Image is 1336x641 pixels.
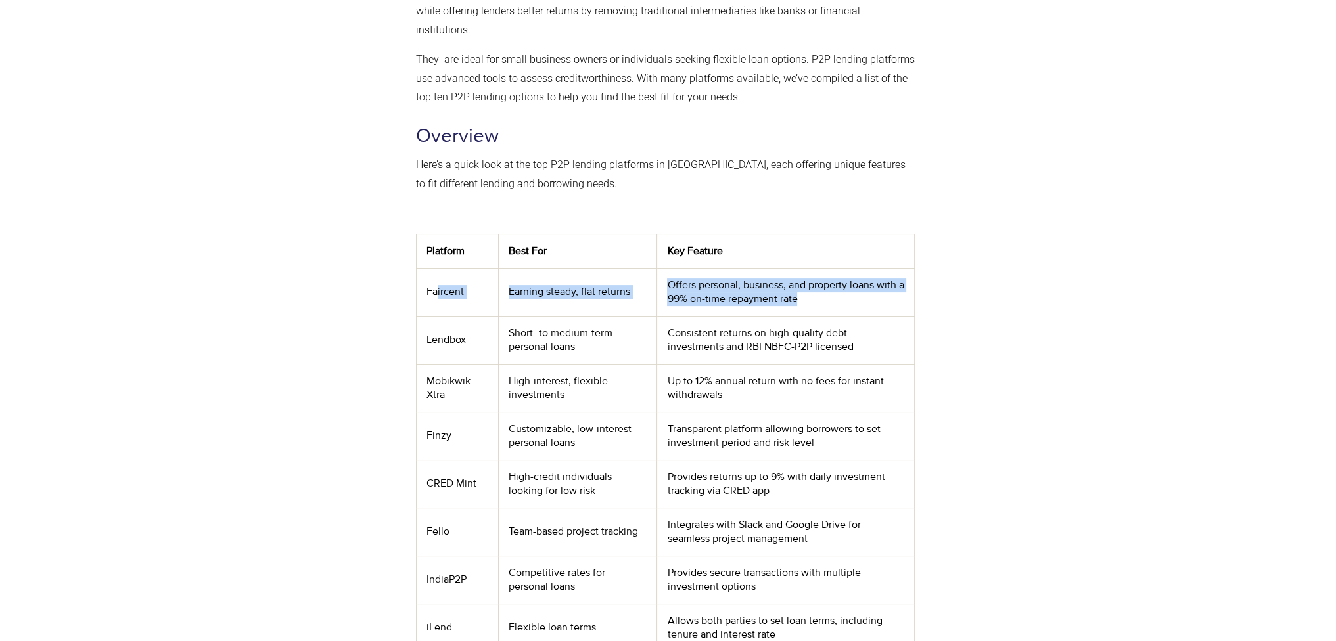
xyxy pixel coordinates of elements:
th: Key Feature [657,234,914,268]
td: IndiaP2P [416,556,498,604]
td: Transparent platform allowing borrowers to set investment period and risk level [657,412,914,460]
td: CRED Mint [416,460,498,508]
td: Earning steady, flat returns [499,268,657,316]
td: High-credit individuals looking for low risk [499,460,657,508]
td: Customizable, low-interest personal loans [499,412,657,460]
td: Competitive rates for personal loans [499,556,657,604]
th: Platform [416,234,498,268]
span: Overview [416,124,499,148]
td: Integrates with Slack and Google Drive for seamless project management [657,508,914,556]
td: Lendbox [416,316,498,364]
td: Team-based project tracking [499,508,657,556]
td: Fello [416,508,498,556]
td: Provides secure transactions with multiple investment options [657,556,914,604]
td: Finzy [416,412,498,460]
th: Best For [499,234,657,268]
td: Consistent returns on high-quality debt investments and RBI NBFC-P2P licensed [657,316,914,364]
span: Here’s a quick look at the top P2P lending platforms in [GEOGRAPHIC_DATA], each offering unique f... [416,158,906,190]
td: Short- to medium-term personal loans [499,316,657,364]
td: Provides returns up to 9% with daily investment tracking via CRED app [657,460,914,508]
td: High-interest, flexible investments [499,364,657,412]
td: Offers personal, business, and property loans with a 99% on-time repayment rate [657,268,914,316]
span: They are ideal for small business owners or individuals seeking flexible loan options. P2P lendin... [416,53,915,104]
td: Mobikwik Xtra [416,364,498,412]
td: Faircent [416,268,498,316]
td: Up to 12% annual return with no fees for instant withdrawals [657,364,914,412]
